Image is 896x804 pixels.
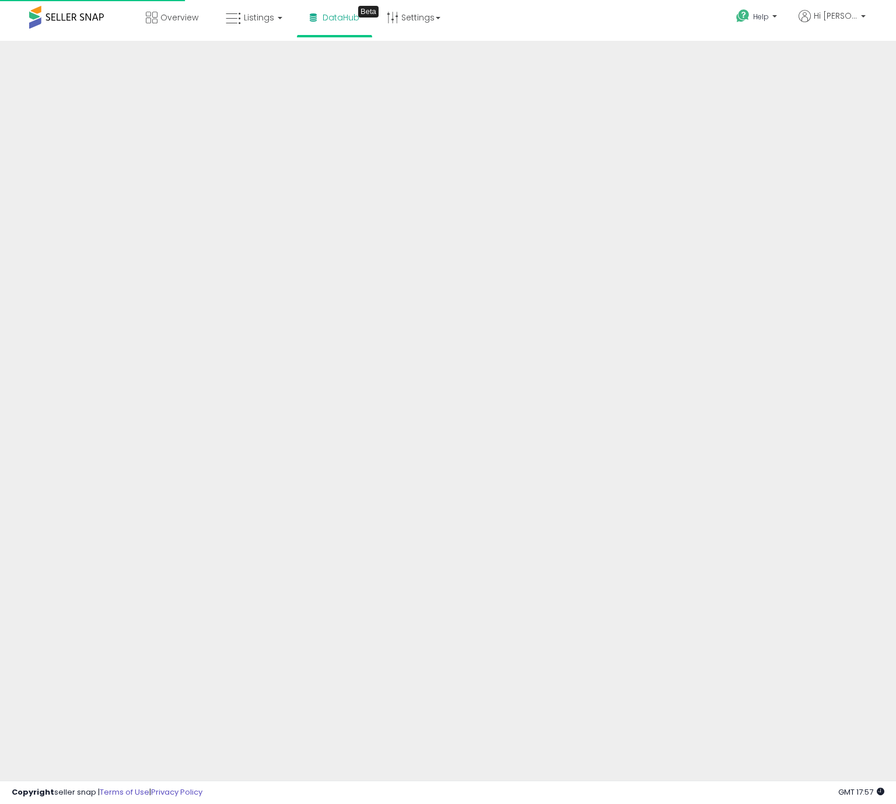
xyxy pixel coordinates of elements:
[736,9,750,23] i: Get Help
[244,12,274,23] span: Listings
[160,12,198,23] span: Overview
[814,10,857,22] span: Hi [PERSON_NAME]
[753,12,769,22] span: Help
[799,10,866,36] a: Hi [PERSON_NAME]
[323,12,359,23] span: DataHub
[358,6,379,18] div: Tooltip anchor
